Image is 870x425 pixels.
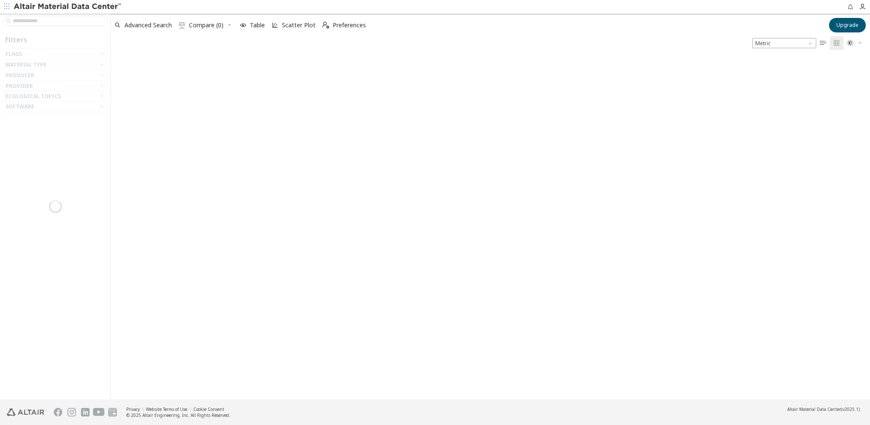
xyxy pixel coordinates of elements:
span: Upgrade [836,22,858,29]
button: Tile View [830,36,844,50]
i:  [847,40,854,47]
a: Cookie Consent [193,406,224,412]
div: (v2025.1) [787,406,860,412]
a: Website Terms of Use [146,406,187,412]
div: © 2025 Altair Engineering, Inc. All Rights Reserved. [126,412,230,418]
span: Compare (0) [189,22,223,28]
span: Scatter Plot [282,22,316,28]
span: Metric [752,38,816,48]
span: Advanced Search [125,22,172,28]
img: Altair Material Data Center [14,3,122,11]
span: Preferences [333,22,366,28]
i:  [820,40,826,47]
button: Table View [816,36,830,50]
img: Altair Engineering [7,408,44,416]
a: Privacy [126,406,140,412]
i:  [322,22,329,29]
span: Altair Material Data Center [787,406,841,412]
i:  [833,40,840,47]
button: Theme [844,36,866,50]
button: Upgrade [829,18,866,32]
div: Unit System [752,38,816,48]
span: Table [250,22,265,28]
i:  [179,22,186,29]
